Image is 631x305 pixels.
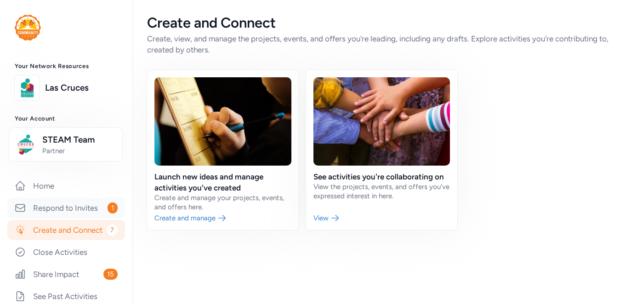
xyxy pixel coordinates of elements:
[45,81,118,94] a: Las Cruces
[15,63,118,70] h3: Your Network Resources
[107,224,118,236] span: 7
[7,242,125,262] a: Close Activities
[7,176,125,196] a: Home
[42,146,117,155] span: Partner
[17,78,37,98] img: logo
[103,269,118,280] span: 15
[147,15,616,31] div: Create and Connect
[15,15,41,40] img: logo
[7,198,125,218] a: Respond to Invites1
[147,33,616,55] div: Create, view, and manage the projects, events, and offers you're leading, including any drafts. E...
[108,202,118,213] span: 1
[9,127,123,161] button: STEAM TeamPartner
[7,220,125,240] a: Create and Connect7
[42,133,117,146] span: STEAM Team
[7,264,125,284] a: Share Impact15
[15,115,118,122] h3: Your Account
